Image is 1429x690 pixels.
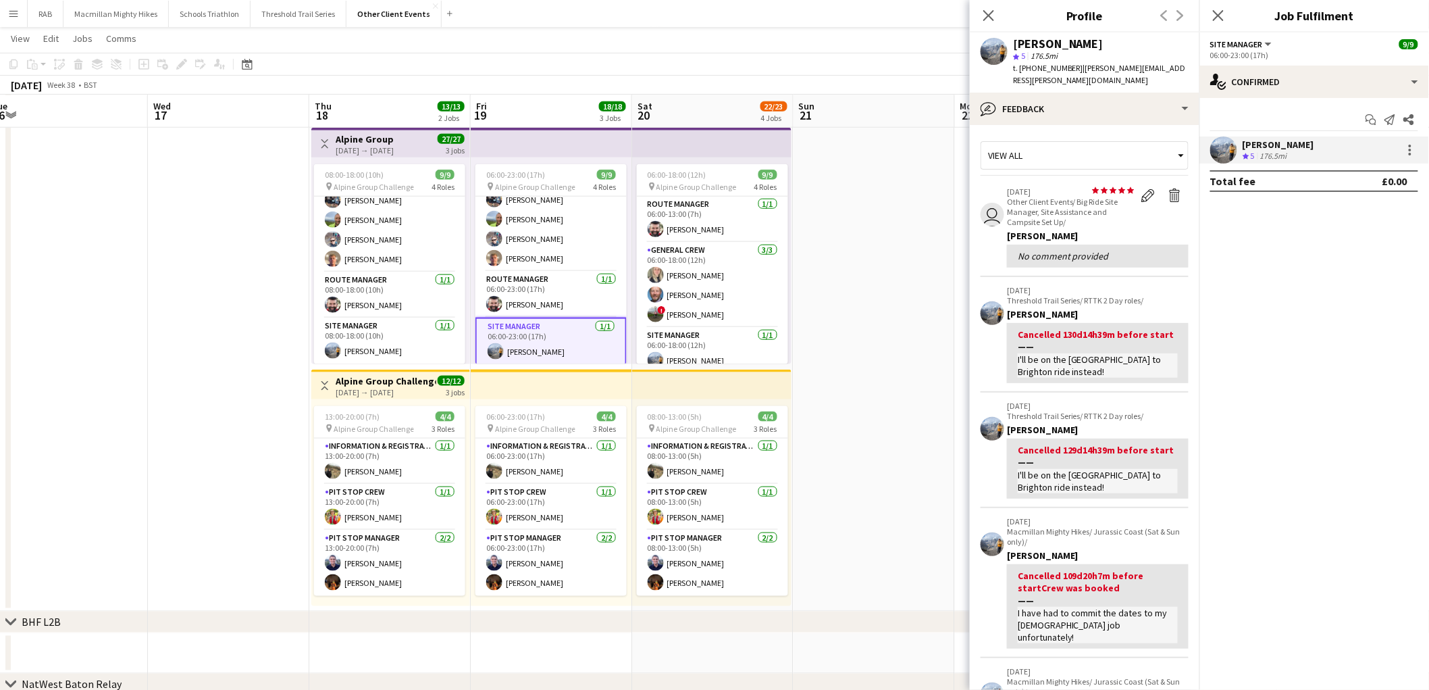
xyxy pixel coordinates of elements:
h3: Job Fulfilment [1199,7,1429,24]
div: [PERSON_NAME] [1007,549,1189,562]
span: 22 [958,107,978,123]
app-job-card: 08:00-18:00 (10h)9/9 Alpine Group Challenge4 RolesRoute Crew4/408:00-18:00 (10h)[PERSON_NAME][PER... [314,164,465,364]
span: Sun [799,100,815,112]
span: View all [988,149,1022,162]
span: 176.5mi [1028,51,1060,61]
span: Alpine Group Challenge [495,424,575,434]
span: Wed [153,100,171,112]
span: Thu [315,100,332,112]
span: 9/9 [758,170,777,180]
a: View [5,30,35,47]
p: Macmillan Mighty Hikes/ Jurassic Coast (Sat & Sun only)/ [1007,526,1189,547]
button: Threshold Trail Series [251,1,346,27]
button: RAB [28,1,63,27]
div: Cancelled 109d20h7m before start Crew was booked [1018,570,1178,607]
app-card-role: Route Crew4/408:00-18:00 (10h)[PERSON_NAME][PERSON_NAME][PERSON_NAME][PERSON_NAME] [314,168,465,272]
div: No comment provided [1018,250,1178,262]
app-card-role: Route Manager1/108:00-18:00 (10h)[PERSON_NAME] [314,272,465,318]
app-card-role: Pit Stop Manager2/208:00-13:00 (5h)[PERSON_NAME][PERSON_NAME] [637,531,788,596]
button: Schools Triathlon [169,1,251,27]
div: Cancelled 130d14h39m before start [1018,328,1178,353]
span: 27/27 [438,134,465,144]
span: Edit [43,32,59,45]
span: 18/18 [599,101,626,112]
div: Cancelled 129d14h39m before start [1018,444,1178,468]
span: 12/12 [438,376,465,386]
div: 3 Jobs [600,113,625,123]
span: 4 Roles [593,182,616,192]
span: 08:00-13:00 (5h) [648,412,702,422]
span: 9/9 [1399,39,1418,49]
span: | [PERSON_NAME][EMAIL_ADDRESS][PERSON_NAME][DOMAIN_NAME] [1013,63,1186,85]
button: Macmillan Mighty Hikes [63,1,169,27]
div: 3 jobs [446,144,465,155]
span: 4 Roles [754,182,777,192]
span: Alpine Group Challenge [656,182,737,192]
p: [DATE] [1007,285,1189,295]
h3: Profile [970,7,1199,24]
button: Other Client Events [346,1,442,27]
p: [DATE] [1007,666,1189,676]
span: 19 [474,107,487,123]
span: Alpine Group Challenge [656,424,737,434]
span: 06:00-18:00 (12h) [648,170,706,180]
app-card-role: Route Manager1/106:00-23:00 (17h)[PERSON_NAME] [475,272,627,318]
span: 5 [1021,51,1025,61]
h3: Alpine Group [336,133,394,145]
app-job-card: 06:00-23:00 (17h)4/4 Alpine Group Challenge3 RolesInformation & registration crew1/106:00-23:00 (... [475,406,627,596]
p: [DATE] [1007,401,1189,411]
app-card-role: Pit Stop Manager2/206:00-23:00 (17h)[PERSON_NAME][PERSON_NAME] [475,531,627,596]
a: Edit [38,30,64,47]
span: 3 Roles [593,424,616,434]
a: Jobs [67,30,98,47]
app-job-card: 06:00-23:00 (17h)9/9 Alpine Group Challenge4 RolesRoute Crew4/406:00-23:00 (17h)[PERSON_NAME][PER... [475,164,627,364]
div: Total fee [1210,174,1256,188]
div: [PERSON_NAME] [1007,424,1189,436]
span: 20 [635,107,652,123]
span: Sat [638,100,652,112]
div: [PERSON_NAME] [1007,308,1189,320]
div: [DATE] → [DATE] [336,387,436,397]
span: 3 Roles [754,424,777,434]
div: 2 Jobs [438,113,464,123]
div: [PERSON_NAME] [1007,230,1189,242]
span: 9/9 [597,170,616,180]
div: 176.5mi [1257,151,1290,162]
span: Alpine Group Challenge [495,182,575,192]
app-card-role: Site Manager1/106:00-23:00 (17h)[PERSON_NAME] [475,318,627,366]
span: Fri [476,100,487,112]
app-card-role: Information & registration crew1/106:00-23:00 (17h)[PERSON_NAME] [475,439,627,485]
app-card-role: Route Manager1/106:00-13:00 (7h)[PERSON_NAME] [637,197,788,243]
span: 06:00-23:00 (17h) [486,170,545,180]
app-job-card: 06:00-18:00 (12h)9/9 Alpine Group Challenge4 RolesRoute Manager1/106:00-13:00 (7h)[PERSON_NAME]Ge... [637,164,788,364]
app-card-role: Site Manager1/108:00-18:00 (10h)[PERSON_NAME] [314,318,465,364]
app-job-card: 08:00-13:00 (5h)4/4 Alpine Group Challenge3 RolesInformation & registration crew1/108:00-13:00 (5... [637,406,788,596]
app-job-card: 13:00-20:00 (7h)4/4 Alpine Group Challenge3 RolesInformation & registration crew1/113:00-20:00 (7... [314,406,465,596]
span: Jobs [72,32,93,45]
span: Week 38 [45,80,78,90]
app-card-role: Information & registration crew1/108:00-13:00 (5h)[PERSON_NAME] [637,439,788,485]
span: 9/9 [436,170,454,180]
span: View [11,32,30,45]
app-card-role: General Crew3/306:00-18:00 (12h)[PERSON_NAME][PERSON_NAME]![PERSON_NAME] [637,243,788,328]
div: 3 jobs [446,386,465,397]
span: Alpine Group Challenge [334,182,414,192]
app-card-role: Pit Stop Crew1/106:00-23:00 (17h)[PERSON_NAME] [475,485,627,531]
button: Site Manager [1210,39,1274,49]
div: 4 Jobs [761,113,787,123]
app-card-role: Pit Stop Crew1/108:00-13:00 (5h)[PERSON_NAME] [637,485,788,531]
span: 22/23 [760,101,787,112]
div: BHF L2B [22,616,61,629]
app-card-role: Pit Stop Manager2/213:00-20:00 (7h)[PERSON_NAME][PERSON_NAME] [314,531,465,596]
div: £0.00 [1382,174,1407,188]
div: [PERSON_NAME] [1243,139,1314,151]
span: Mon [960,100,978,112]
app-card-role: Pit Stop Crew1/113:00-20:00 (7h)[PERSON_NAME] [314,485,465,531]
span: t. [PHONE_NUMBER] [1013,63,1083,73]
span: 18 [313,107,332,123]
span: 4 Roles [432,182,454,192]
